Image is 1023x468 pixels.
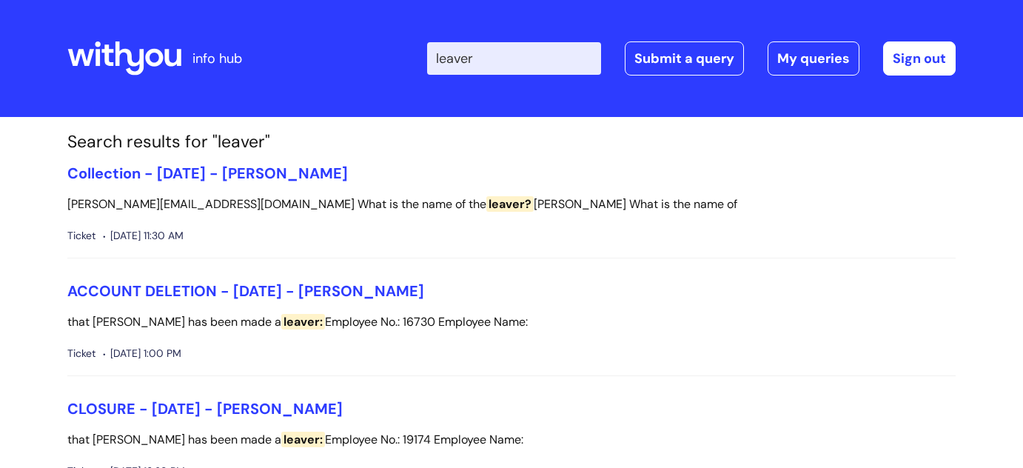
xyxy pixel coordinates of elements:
p: that [PERSON_NAME] has been made a Employee No.: 19174 Employee Name: [67,429,956,451]
div: | - [427,41,956,76]
a: Collection - [DATE] - [PERSON_NAME] [67,164,348,183]
span: Ticket [67,227,95,245]
span: leaver? [486,196,534,212]
a: ACCOUNT DELETION - [DATE] - [PERSON_NAME] [67,281,424,301]
span: [DATE] 1:00 PM [103,344,181,363]
p: info hub [192,47,242,70]
span: Ticket [67,344,95,363]
h1: Search results for "leaver" [67,132,956,153]
a: Submit a query [625,41,744,76]
input: Search [427,42,601,75]
span: leaver: [281,314,325,330]
a: My queries [768,41,859,76]
p: [PERSON_NAME][EMAIL_ADDRESS][DOMAIN_NAME] What is the name of the [PERSON_NAME] What is the name of [67,194,956,215]
span: leaver: [281,432,325,447]
a: CLOSURE - [DATE] - [PERSON_NAME] [67,399,343,418]
span: [DATE] 11:30 AM [103,227,184,245]
p: that [PERSON_NAME] has been made a Employee No.: 16730 Employee Name: [67,312,956,333]
a: Sign out [883,41,956,76]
